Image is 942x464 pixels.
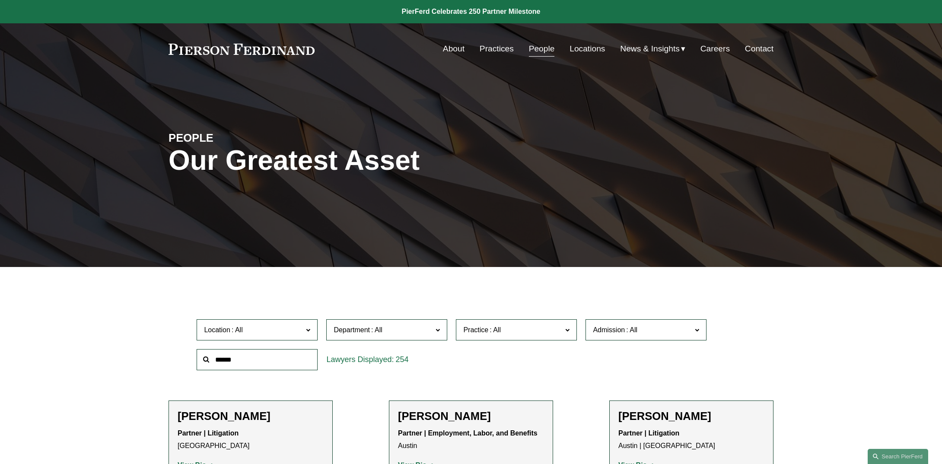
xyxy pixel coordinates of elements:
p: Austin [398,427,544,452]
span: Department [334,326,370,334]
a: About [443,41,465,57]
a: Search this site [868,449,928,464]
span: Admission [593,326,625,334]
a: Locations [570,41,605,57]
h2: [PERSON_NAME] [618,410,764,423]
span: 254 [395,355,408,364]
h2: [PERSON_NAME] [398,410,544,423]
span: Location [204,326,230,334]
a: folder dropdown [620,41,685,57]
p: Austin | [GEOGRAPHIC_DATA] [618,427,764,452]
h1: Our Greatest Asset [169,145,572,176]
a: People [529,41,555,57]
strong: Partner | Litigation [178,429,239,437]
strong: Partner | Employment, Labor, and Benefits [398,429,538,437]
h4: PEOPLE [169,131,320,145]
span: News & Insights [620,41,680,57]
span: Practice [463,326,488,334]
strong: Partner | Litigation [618,429,679,437]
a: Contact [745,41,773,57]
p: [GEOGRAPHIC_DATA] [178,427,324,452]
h2: [PERSON_NAME] [178,410,324,423]
a: Practices [480,41,514,57]
a: Careers [700,41,730,57]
